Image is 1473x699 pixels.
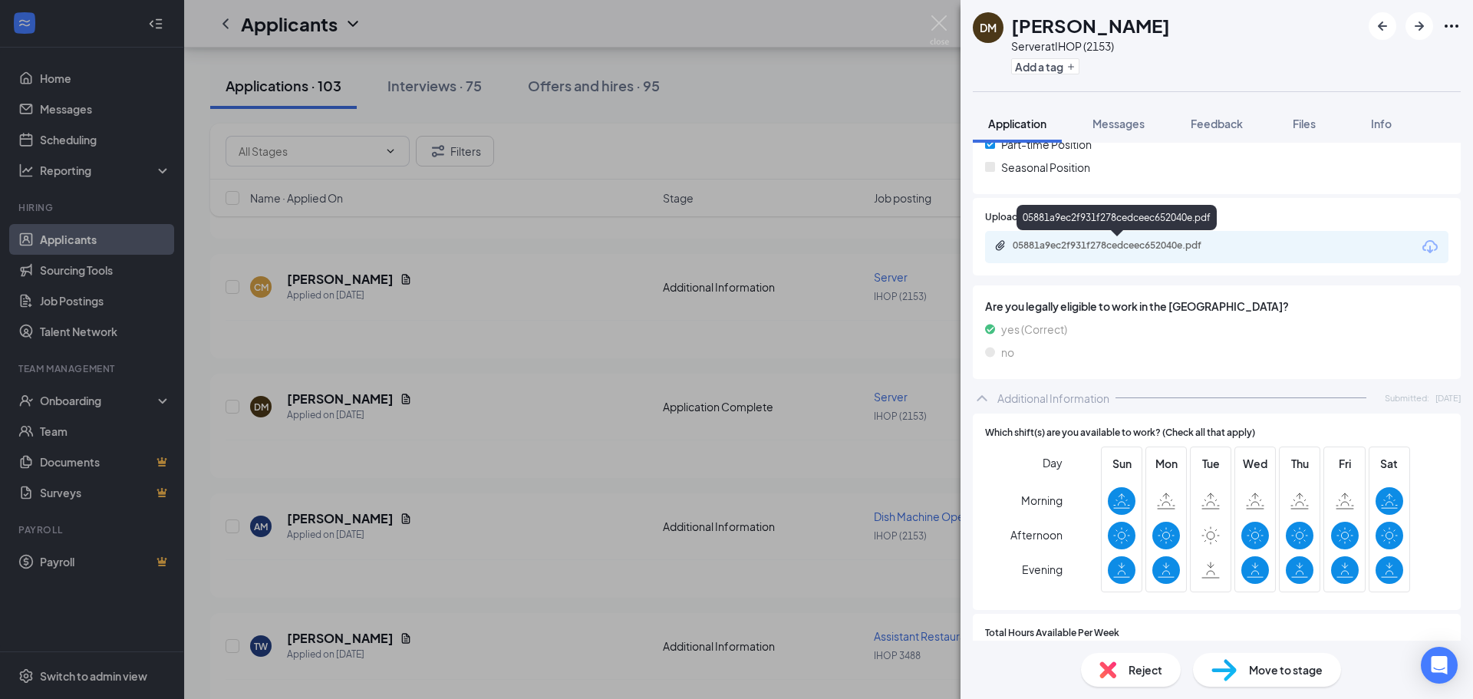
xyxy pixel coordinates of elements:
button: ArrowLeftNew [1369,12,1396,40]
span: Evening [1022,556,1063,583]
span: Day [1043,454,1063,471]
div: Server at IHOP (2153) [1011,38,1170,54]
svg: ArrowLeftNew [1373,17,1392,35]
span: Thu [1286,455,1313,472]
span: Morning [1021,486,1063,514]
svg: Download [1421,238,1439,256]
a: Paperclip05881a9ec2f931f278cedceec652040e.pdf [994,239,1243,254]
svg: ChevronUp [973,389,991,407]
span: Sun [1108,455,1135,472]
svg: ArrowRight [1410,17,1429,35]
svg: Ellipses [1442,17,1461,35]
span: Fri [1331,455,1359,472]
span: Part-time Position [1001,136,1092,153]
div: Open Intercom Messenger [1421,647,1458,684]
span: Application [988,117,1046,130]
span: Mon [1152,455,1180,472]
span: Files [1293,117,1316,130]
div: 05881a9ec2f931f278cedceec652040e.pdf [1017,205,1217,230]
svg: Paperclip [994,239,1007,252]
span: [DATE] [1435,391,1461,404]
span: Feedback [1191,117,1243,130]
span: Which shift(s) are you available to work? (Check all that apply) [985,426,1255,440]
span: no [1001,344,1014,361]
h1: [PERSON_NAME] [1011,12,1170,38]
span: Seasonal Position [1001,159,1090,176]
div: 05881a9ec2f931f278cedceec652040e.pdf [1013,239,1227,252]
span: Are you legally eligible to work in the [GEOGRAPHIC_DATA]? [985,298,1448,315]
span: Wed [1241,455,1269,472]
span: Submitted: [1385,391,1429,404]
div: DM [980,20,997,35]
div: Additional Information [997,391,1109,406]
span: Afternoon [1010,521,1063,549]
span: Tue [1197,455,1224,472]
svg: Plus [1066,62,1076,71]
button: ArrowRight [1405,12,1433,40]
span: Move to stage [1249,661,1323,678]
span: Reject [1129,661,1162,678]
span: Total Hours Available Per Week [985,626,1119,641]
span: Messages [1092,117,1145,130]
span: Info [1371,117,1392,130]
button: PlusAdd a tag [1011,58,1079,74]
span: yes (Correct) [1001,321,1067,338]
span: Upload Resume [985,210,1055,225]
span: Sat [1376,455,1403,472]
